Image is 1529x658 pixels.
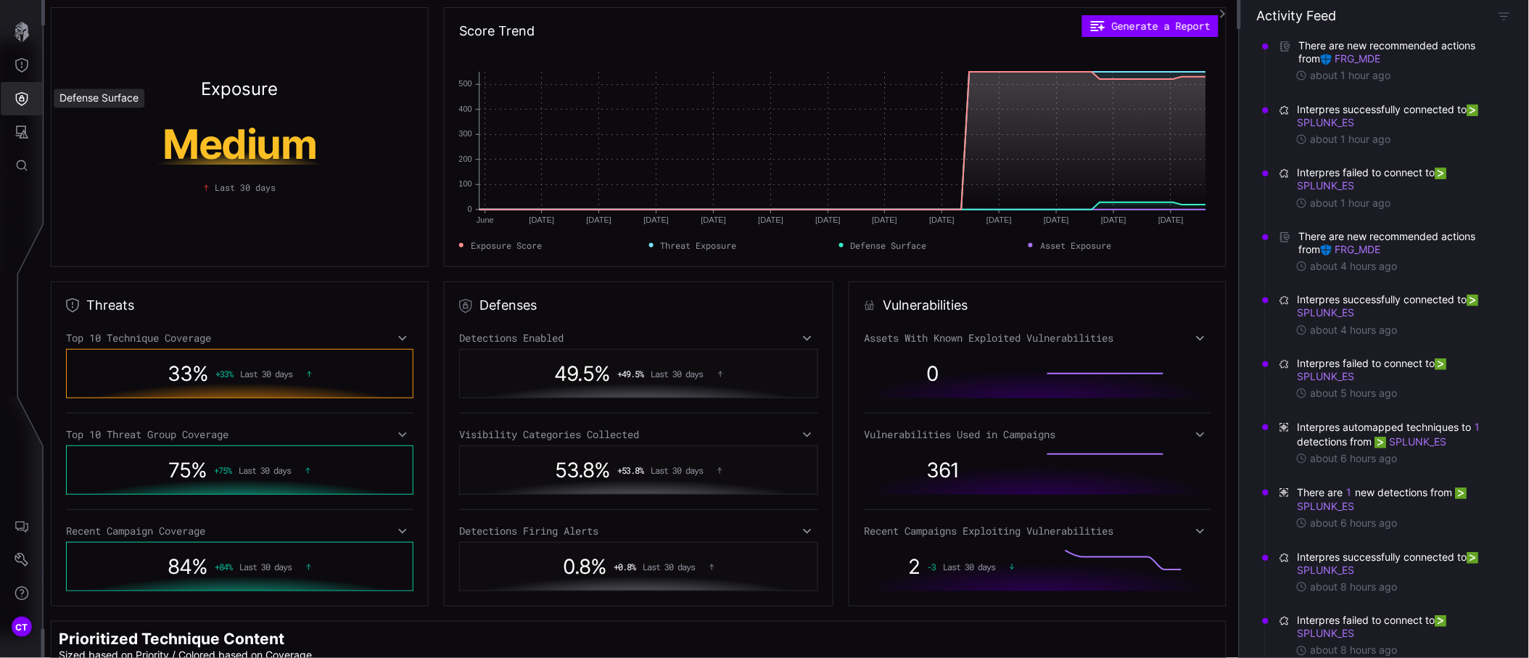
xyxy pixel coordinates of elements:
text: [DATE] [987,215,1013,224]
span: There are new recommended actions from [1299,230,1497,256]
span: Last 30 days [239,562,292,572]
time: about 4 hours ago [1311,260,1398,273]
span: Last 30 days [239,465,291,475]
text: 500 [459,79,472,88]
text: [DATE] [816,215,841,224]
img: Splunk ES [1467,295,1479,306]
img: Microsoft Defender [1321,244,1332,256]
h4: Activity Feed [1257,7,1337,24]
a: FRG_MDE [1321,52,1381,65]
text: [DATE] [644,215,669,224]
img: Splunk ES [1375,437,1387,448]
img: Splunk ES [1467,104,1479,116]
text: [DATE] [873,215,898,224]
a: SPLUNK_ES [1298,551,1482,576]
div: Top 10 Threat Group Coverage [66,428,413,441]
a: SPLUNK_ES [1298,293,1482,318]
button: 1 [1346,485,1353,500]
h2: Vulnerabilities [883,297,968,314]
span: Interpres failed to connect to [1298,166,1497,192]
div: Defense Surface [54,89,144,107]
text: [DATE] [587,215,612,224]
img: Splunk ES [1435,615,1447,627]
span: 33 % [168,361,208,386]
text: 100 [459,179,472,188]
h2: Exposure [201,81,278,98]
span: 361 [927,458,960,482]
span: 49.5 % [555,361,611,386]
img: Splunk ES [1456,488,1467,499]
span: Exposure Score [471,239,542,252]
text: 300 [459,129,472,138]
span: There are new detections from [1298,485,1497,513]
span: Last 30 days [651,465,703,475]
span: Asset Exposure [1040,239,1111,252]
div: Detections Enabled [459,332,818,345]
span: 0.8 % [563,554,606,579]
time: about 1 hour ago [1311,69,1391,82]
div: Assets With Known Exploited Vulnerabilities [864,332,1211,345]
span: + 53.8 % [617,465,643,475]
span: + 33 % [215,369,233,379]
time: about 4 hours ago [1311,324,1398,337]
span: Interpres failed to connect to [1298,614,1497,640]
a: SPLUNK_ES [1298,357,1450,382]
span: + 75 % [214,465,231,475]
a: SPLUNK_ES [1298,614,1450,639]
span: Interpres failed to connect to [1298,357,1497,383]
span: CT [15,620,28,635]
h2: Threats [86,297,134,314]
img: Microsoft Defender [1321,54,1332,65]
time: about 6 hours ago [1311,452,1398,465]
text: [DATE] [1044,215,1070,224]
span: There are new recommended actions from [1299,39,1497,65]
span: Threat Exposure [661,239,737,252]
text: 400 [459,104,472,113]
span: Last 30 days [651,369,704,379]
span: + 0.8 % [614,562,635,572]
div: Recent Campaign Coverage [66,525,413,538]
h1: Medium [103,124,376,165]
text: [DATE] [529,215,555,224]
img: Splunk ES [1467,552,1479,564]
text: [DATE] [701,215,727,224]
span: Last 30 days [240,369,292,379]
h2: Defenses [479,297,537,314]
time: about 6 hours ago [1311,517,1398,530]
span: Interpres successfully connected to [1298,551,1497,577]
time: about 8 hours ago [1311,580,1398,593]
text: June [477,215,494,224]
span: Interpres successfully connected to [1298,103,1497,129]
time: about 5 hours ago [1311,387,1398,400]
button: CT [1,610,43,643]
div: Vulnerabilities Used in Campaigns [864,428,1211,441]
text: 200 [459,155,472,163]
span: Interpres automapped techniques to detections from [1298,420,1497,448]
img: Splunk ES [1435,168,1447,179]
span: 53.8 % [555,458,610,482]
span: Defense Surface [851,239,927,252]
span: + 84 % [215,562,232,572]
span: Interpres successfully connected to [1298,293,1497,319]
h2: Prioritized Technique Content [59,629,1219,649]
time: about 1 hour ago [1311,133,1391,146]
span: 84 % [168,554,207,579]
div: Visibility Categories Collected [459,428,818,441]
a: FRG_MDE [1321,243,1381,255]
span: -3 [927,562,936,572]
text: [DATE] [759,215,784,224]
img: Splunk ES [1435,358,1447,370]
span: Last 30 days [215,181,276,194]
a: SPLUNK_ES [1375,435,1447,448]
a: SPLUNK_ES [1298,166,1450,192]
div: Recent Campaigns Exploiting Vulnerabilities [864,525,1211,538]
div: Top 10 Technique Coverage [66,332,413,345]
h2: Score Trend [459,22,535,40]
span: + 49.5 % [618,369,644,379]
span: 2 [908,554,920,579]
span: 0 [927,361,939,386]
time: about 8 hours ago [1311,643,1398,657]
div: Detections Firing Alerts [459,525,818,538]
a: SPLUNK_ES [1298,103,1482,128]
button: Generate a Report [1082,15,1219,37]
